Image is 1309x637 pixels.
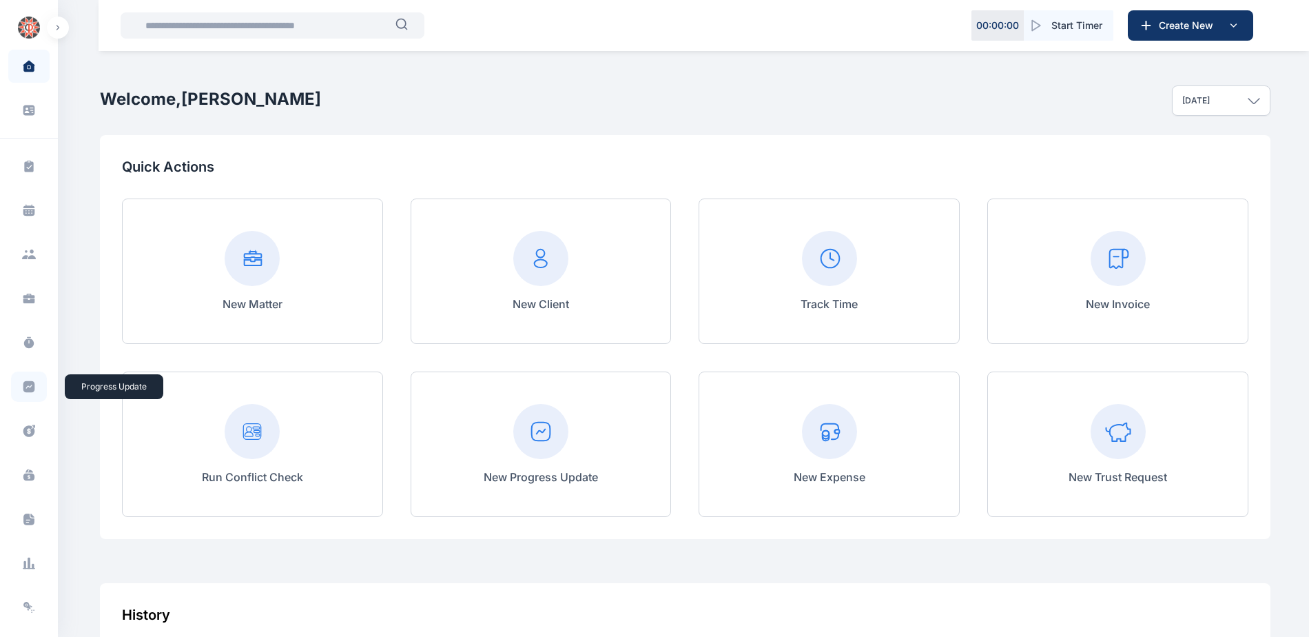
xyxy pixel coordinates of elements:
p: New Invoice [1086,296,1150,312]
p: New Trust Request [1069,469,1167,485]
h2: Welcome, [PERSON_NAME] [100,88,321,110]
p: New Expense [794,469,865,485]
p: New Progress Update [484,469,598,485]
p: [DATE] [1182,95,1210,106]
span: Create New [1153,19,1225,32]
p: New Matter [223,296,282,312]
p: Track Time [801,296,858,312]
p: Quick Actions [122,157,1248,176]
button: Start Timer [1024,10,1113,41]
button: Create New [1128,10,1253,41]
p: Run Conflict Check [202,469,303,485]
span: Start Timer [1051,19,1102,32]
p: New Client [513,296,569,312]
div: History [122,605,1248,625]
p: 00 : 00 : 00 [976,19,1019,32]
